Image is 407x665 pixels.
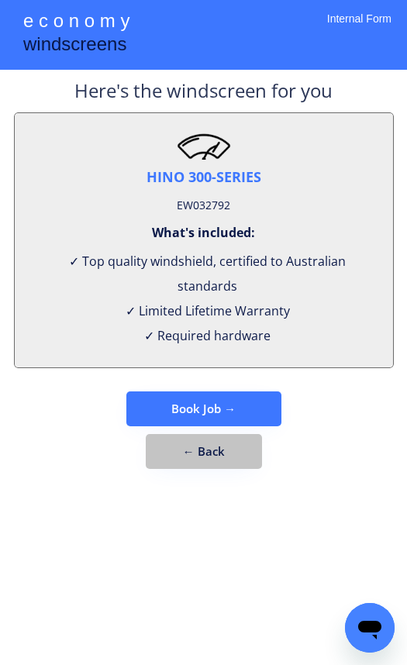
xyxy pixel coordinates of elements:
[23,31,126,61] div: windscreens
[126,391,281,426] button: Book Job →
[74,78,333,112] div: Here's the windscreen for you
[34,249,374,348] div: ✓ Top quality windshield, certified to Australian standards ✓ Limited Lifetime Warranty ✓ Require...
[345,603,395,653] iframe: Button to launch messaging window
[177,133,231,160] img: windscreen2.png
[152,224,255,241] div: What's included:
[23,8,129,37] div: e c o n o m y
[147,167,261,187] div: HINO 300-SERIES
[177,195,230,216] div: EW032792
[327,12,391,47] div: Internal Form
[146,434,262,469] button: ← Back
